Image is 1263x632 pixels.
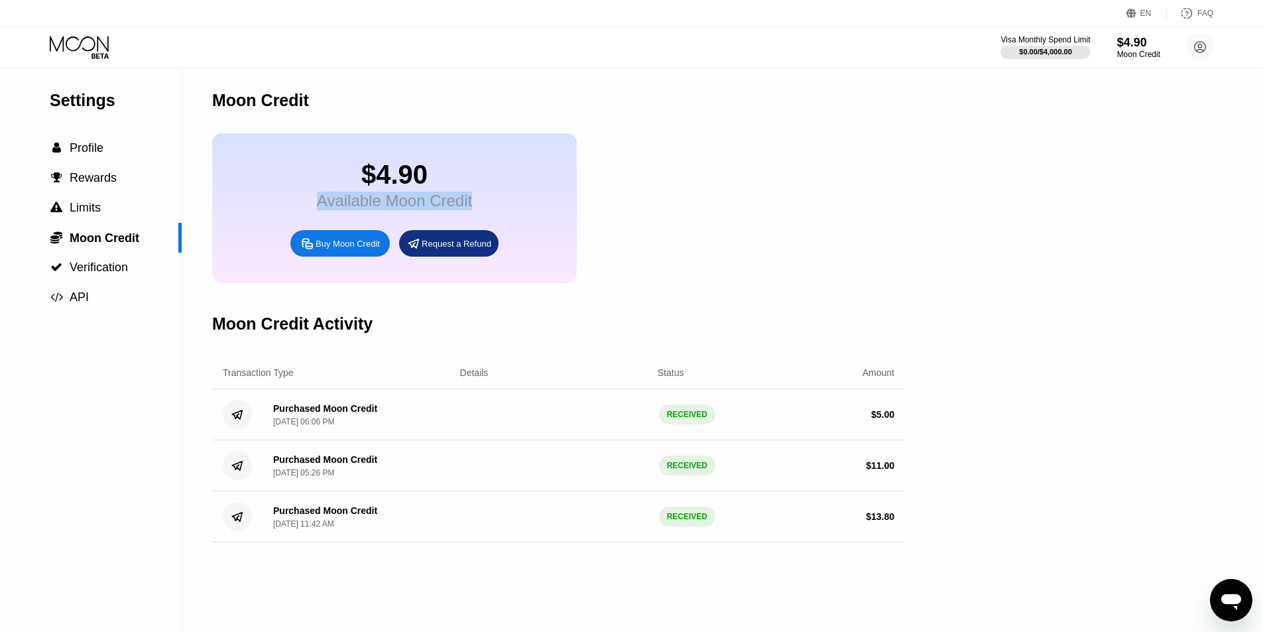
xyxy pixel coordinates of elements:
div: $4.90 [317,160,472,190]
div: Purchased Moon Credit [273,505,377,516]
span:  [50,291,63,303]
div: FAQ [1167,7,1213,20]
span: Limits [70,201,101,214]
div: Moon Credit [1117,50,1160,59]
div: RECEIVED [659,456,715,475]
div: [DATE] 11:42 AM [273,519,334,529]
div: $4.90 [1117,36,1160,50]
div: Transaction Type [223,367,294,378]
span: Rewards [70,171,117,184]
span: Moon Credit [70,231,139,245]
div: EN [1126,7,1167,20]
div: $4.90Moon Credit [1117,36,1160,59]
div: Moon Credit Activity [212,314,373,334]
span:  [50,261,62,273]
div:  [50,142,63,154]
div: Moon Credit [212,91,309,110]
div: Settings [50,91,182,110]
div: $ 5.00 [871,409,894,420]
div:  [50,172,63,184]
div: Status [658,367,684,378]
span:  [52,142,61,154]
div:  [50,261,63,273]
div: EN [1140,9,1152,18]
div: Available Moon Credit [317,192,472,210]
span:  [51,172,62,184]
div: Details [460,367,489,378]
div: [DATE] 05:26 PM [273,468,334,477]
span: Profile [70,141,103,155]
div: Request a Refund [422,238,491,249]
div:  [50,231,63,244]
div: $0.00 / $4,000.00 [1019,48,1072,56]
div: Buy Moon Credit [316,238,380,249]
div: Purchased Moon Credit [273,454,377,465]
div: RECEIVED [659,507,715,527]
div: Amount [863,367,894,378]
div: Visa Monthly Spend Limit$0.00/$4,000.00 [1000,35,1090,59]
div: FAQ [1197,9,1213,18]
span:  [50,231,62,244]
span: Verification [70,261,128,274]
iframe: Button to launch messaging window [1210,579,1252,621]
div: [DATE] 06:06 PM [273,417,334,426]
div: Buy Moon Credit [290,230,390,257]
span: API [70,290,89,304]
div: RECEIVED [659,405,715,424]
div: Request a Refund [399,230,499,257]
div: $ 13.80 [866,511,894,522]
div:  [50,202,63,214]
div: Visa Monthly Spend Limit [1000,35,1090,44]
div: Purchased Moon Credit [273,403,377,414]
div: $ 11.00 [866,460,894,471]
span:  [50,202,62,214]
